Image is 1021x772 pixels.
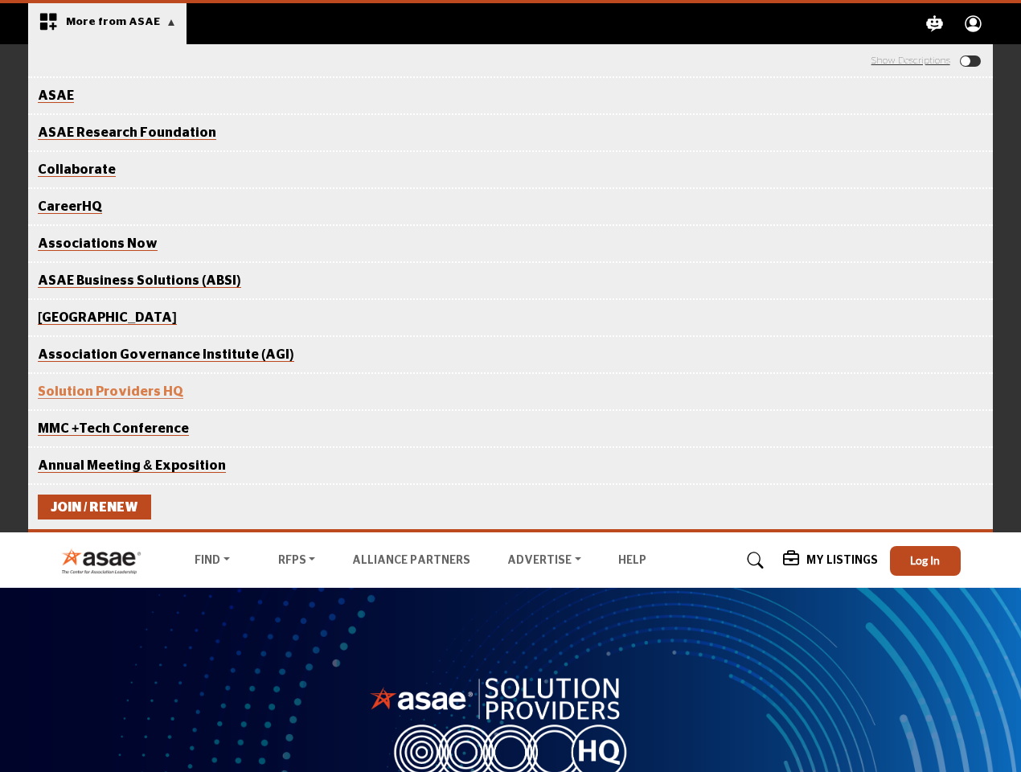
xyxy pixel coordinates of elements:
[890,546,961,576] button: Log In
[267,549,327,572] a: RFPs
[783,551,878,570] div: My Listings
[38,163,116,177] a: Collaborate - opens in new tab
[66,16,176,27] span: More from ASAE
[38,348,294,362] a: Associations Governance Institute (AGI) - opens in new tab
[38,311,177,325] a: ASAE Academy - opens in new tab
[38,385,183,399] a: Solution Providers HQ - opens in new tab
[806,553,878,568] h5: My Listings
[910,553,940,567] span: Log In
[38,495,151,519] a: Join / Renew - opens in new tab
[871,55,950,65] a: Show or Hide Link Descriptions
[38,126,216,140] a: ASAE Research Foundation - opens in new tab
[38,274,241,288] a: ASAE Business Solutions (ABSI) - opens in new tab
[183,549,241,572] a: Find
[38,422,189,436] a: MMC +Tech Conference - opens in new tab
[38,200,102,214] a: CareerHQ - opens in new tab
[618,555,646,566] a: Help
[732,548,774,573] a: Search
[38,237,158,251] a: Associations Now - opens in new tab
[61,548,150,574] img: Site Logo
[38,89,74,103] a: ASAE - opens in new tab
[496,549,593,572] a: Advertise
[28,3,187,44] div: More from ASAE
[352,555,470,566] a: Alliance Partners
[38,459,226,473] a: Annual Meeting & Exposition - opens in new tab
